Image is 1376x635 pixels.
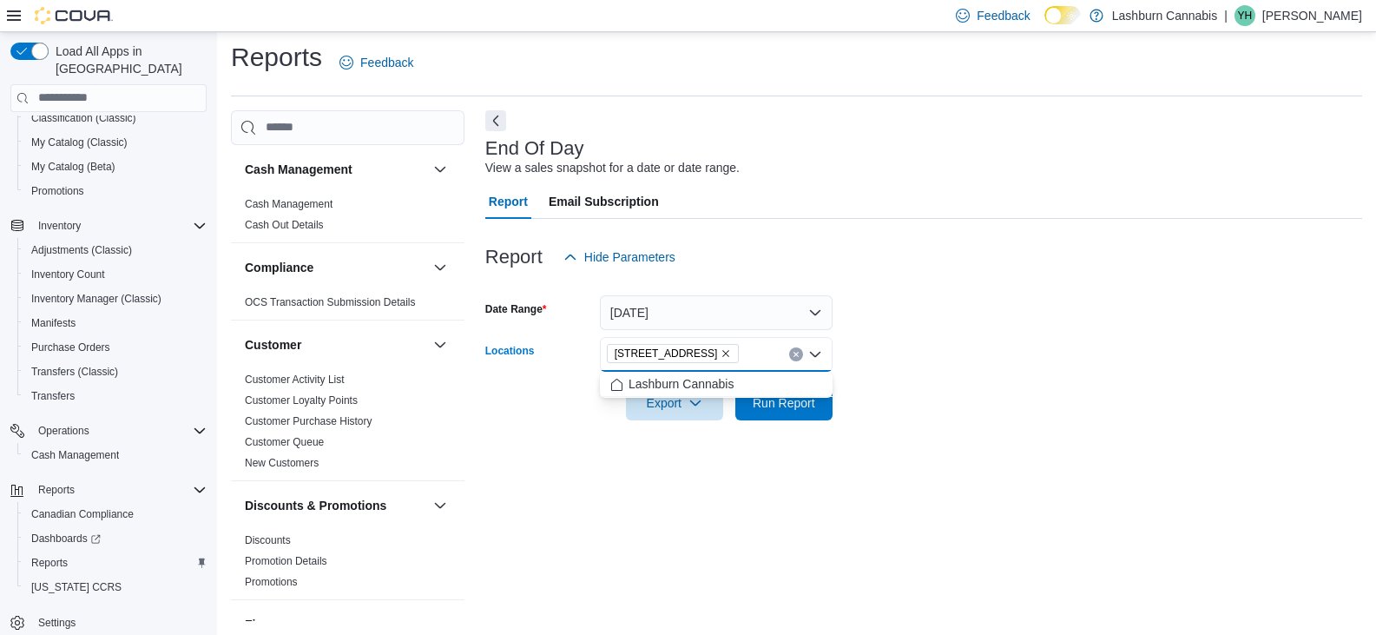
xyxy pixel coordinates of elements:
span: Run Report [753,394,815,412]
span: Email Subscription [549,184,659,219]
a: Promotions [245,576,298,588]
p: | [1224,5,1228,26]
label: Locations [485,344,535,358]
span: Promotions [24,181,207,202]
h1: Reports [231,40,322,75]
span: My Catalog (Beta) [24,156,207,177]
img: Cova [35,7,113,24]
span: My Catalog (Classic) [31,136,128,149]
button: Reports [31,480,82,500]
span: Purchase Orders [24,337,207,358]
button: Inventory [3,214,214,238]
button: Operations [3,419,214,443]
span: Load All Apps in [GEOGRAPHIC_DATA] [49,43,207,77]
h3: Compliance [245,259,313,276]
span: Cash Management [24,445,207,466]
button: My Catalog (Classic) [17,130,214,155]
a: Customer Queue [245,436,324,448]
a: Promotions [24,181,91,202]
span: Canadian Compliance [31,507,134,521]
a: Classification (Classic) [24,108,143,129]
span: [US_STATE] CCRS [31,580,122,594]
span: Operations [38,424,89,438]
span: Dashboards [31,532,101,546]
a: Cash Management [24,445,126,466]
span: Reports [38,483,75,497]
span: Transfers (Classic) [24,361,207,382]
a: My Catalog (Beta) [24,156,122,177]
button: Reports [3,478,214,502]
span: Manifests [24,313,207,334]
button: My Catalog (Beta) [17,155,214,179]
button: Settings [3,610,214,635]
button: Compliance [430,257,451,278]
span: Classification (Classic) [31,111,136,125]
button: Operations [31,420,96,441]
button: Remove 83 Main St from selection in this group [721,348,731,359]
button: [US_STATE] CCRS [17,575,214,599]
div: Customer [231,369,464,480]
button: Cash Management [245,161,426,178]
button: Canadian Compliance [17,502,214,526]
span: Inventory Manager (Classic) [24,288,207,309]
span: Inventory Manager (Classic) [31,292,161,306]
span: Discounts [245,533,291,547]
a: Dashboards [24,528,108,549]
button: Adjustments (Classic) [17,238,214,262]
span: Canadian Compliance [24,504,207,525]
a: Inventory Manager (Classic) [24,288,168,309]
span: My Catalog (Beta) [31,160,115,174]
span: Feedback [977,7,1030,24]
span: Customer Loyalty Points [245,394,358,407]
a: My Catalog (Classic) [24,132,135,153]
a: Transfers (Classic) [24,361,125,382]
a: Customer Purchase History [245,415,372,427]
h3: Cash Management [245,161,352,178]
button: Discounts & Promotions [245,497,426,514]
a: New Customers [245,457,319,469]
a: Settings [31,612,82,633]
span: New Customers [245,456,319,470]
button: Customer [245,336,426,354]
h3: Finance [245,616,291,633]
span: Customer Queue [245,435,324,449]
span: YH [1238,5,1253,26]
span: Cash Out Details [245,218,324,232]
button: Inventory Manager (Classic) [17,287,214,311]
span: Lashburn Cannabis [629,375,734,393]
span: [STREET_ADDRESS] [615,345,718,362]
a: Reports [24,552,75,573]
div: View a sales snapshot for a date or date range. [485,159,740,177]
button: [DATE] [600,295,833,330]
span: Feedback [360,54,413,71]
span: Transfers [31,389,75,403]
div: Compliance [231,292,464,320]
div: Choose from the following options [600,372,833,397]
button: Transfers (Classic) [17,360,214,384]
a: Promotion Details [245,555,327,567]
a: Customer Activity List [245,374,345,386]
div: Discounts & Promotions [231,530,464,599]
span: Promotions [245,575,298,589]
p: [PERSON_NAME] [1262,5,1362,26]
a: Discounts [245,534,291,546]
button: Compliance [245,259,426,276]
h3: End Of Day [485,138,584,159]
span: Inventory [31,215,207,236]
span: Cash Management [31,448,119,462]
a: Feedback [332,45,420,80]
label: Date Range [485,302,547,316]
button: Hide Parameters [556,240,682,275]
span: OCS Transaction Submission Details [245,295,416,309]
span: 83 Main St [607,344,740,363]
span: Adjustments (Classic) [24,240,207,261]
span: Reports [24,552,207,573]
span: Purchase Orders [31,341,110,354]
a: Canadian Compliance [24,504,141,525]
span: Export [636,386,713,420]
button: Discounts & Promotions [430,495,451,516]
a: Adjustments (Classic) [24,240,139,261]
button: Customer [430,334,451,355]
